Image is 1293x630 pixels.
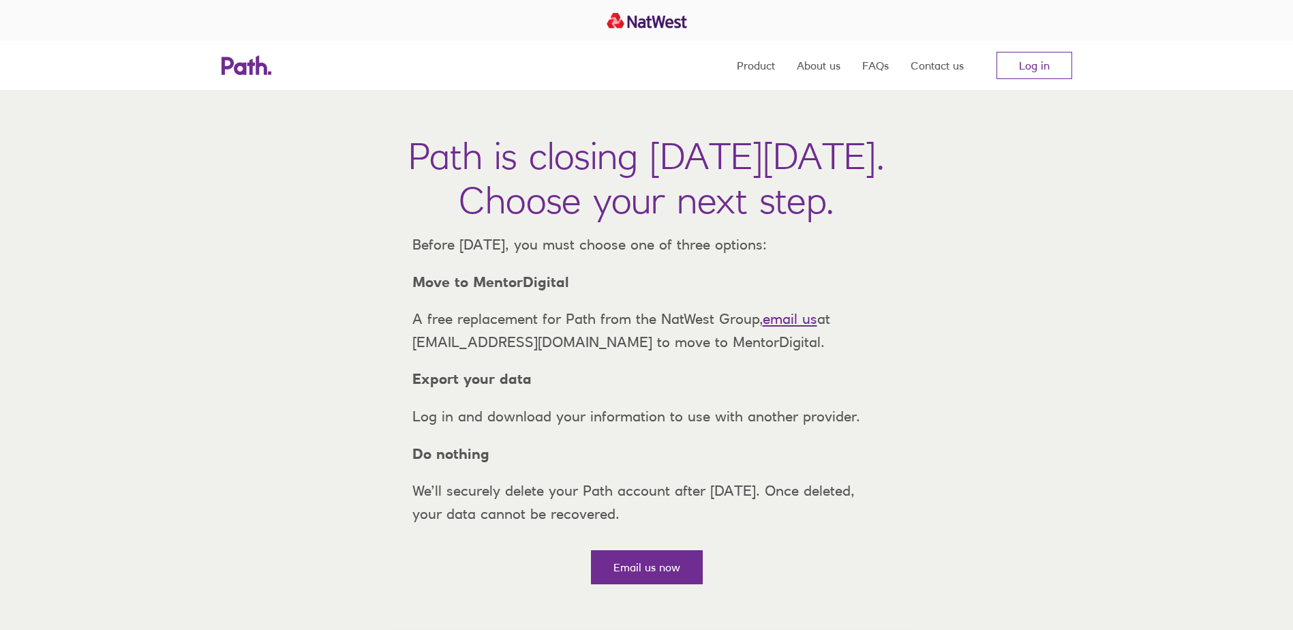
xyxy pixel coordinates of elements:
[737,41,775,90] a: Product
[591,550,703,584] a: Email us now
[401,307,892,353] p: A free replacement for Path from the NatWest Group, at [EMAIL_ADDRESS][DOMAIN_NAME] to move to Me...
[763,310,817,327] a: email us
[408,134,885,222] h1: Path is closing [DATE][DATE]. Choose your next step.
[401,233,892,256] p: Before [DATE], you must choose one of three options:
[412,273,569,290] strong: Move to MentorDigital
[401,405,892,428] p: Log in and download your information to use with another provider.
[412,370,532,387] strong: Export your data
[911,41,964,90] a: Contact us
[401,479,892,525] p: We’ll securely delete your Path account after [DATE]. Once deleted, your data cannot be recovered.
[997,52,1072,79] a: Log in
[412,445,489,462] strong: Do nothing
[797,41,840,90] a: About us
[862,41,889,90] a: FAQs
